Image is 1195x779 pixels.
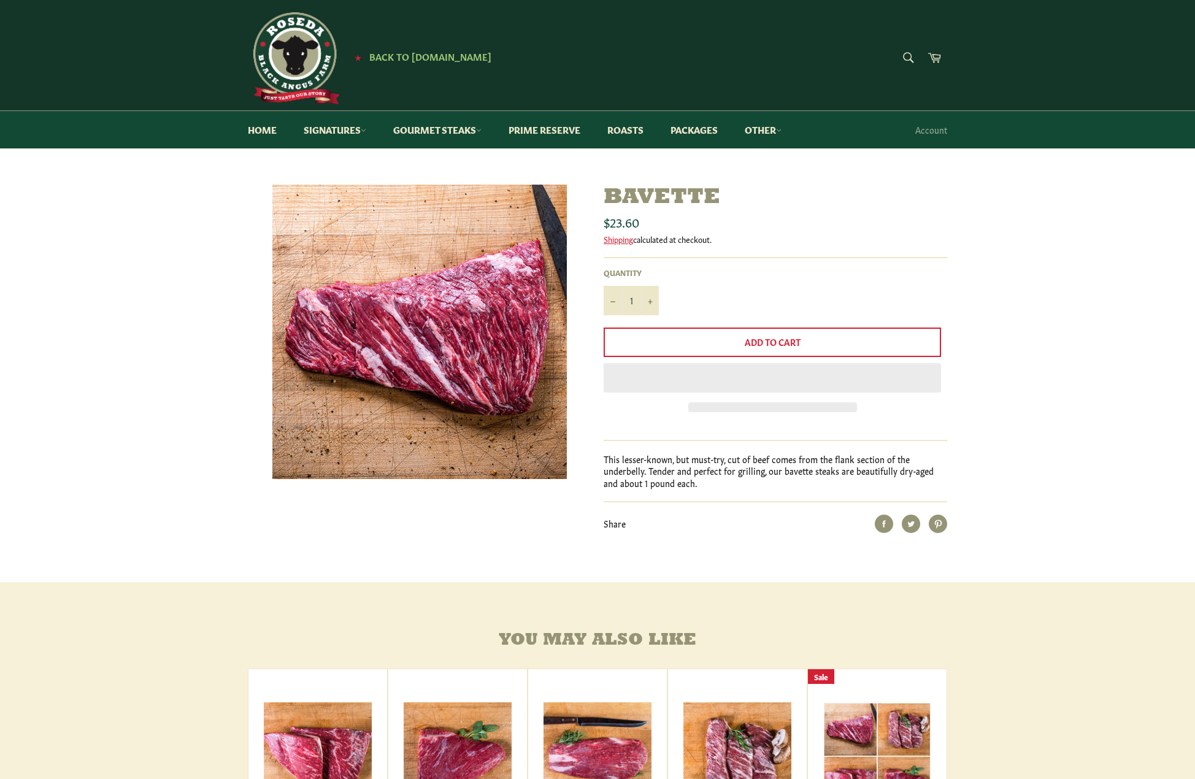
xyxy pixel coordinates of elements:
[732,111,794,148] a: Other
[604,233,633,245] a: Shipping
[496,111,593,148] a: Prime Reserve
[909,112,953,148] a: Account
[355,52,361,62] span: ★
[348,52,491,62] a: ★ Back to [DOMAIN_NAME]
[640,286,659,315] button: Increase item quantity by one
[604,453,947,489] p: This lesser-known, but must-try, cut of beef comes from the flank section of the underbelly. Tend...
[369,50,491,63] span: Back to [DOMAIN_NAME]
[745,336,801,348] span: Add to Cart
[248,631,947,650] h4: You may also like
[595,111,656,148] a: Roasts
[808,669,834,685] div: Sale
[236,111,289,148] a: Home
[248,12,340,104] img: Roseda Beef
[604,328,941,357] button: Add to Cart
[604,286,622,315] button: Reduce item quantity by one
[604,213,639,230] span: $23.60
[658,111,730,148] a: Packages
[604,517,626,529] span: Share
[381,111,494,148] a: Gourmet Steaks
[604,234,947,245] div: calculated at checkout.
[272,185,567,479] img: Bavette
[604,185,947,211] h1: Bavette
[604,267,659,278] label: Quantity
[291,111,378,148] a: Signatures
